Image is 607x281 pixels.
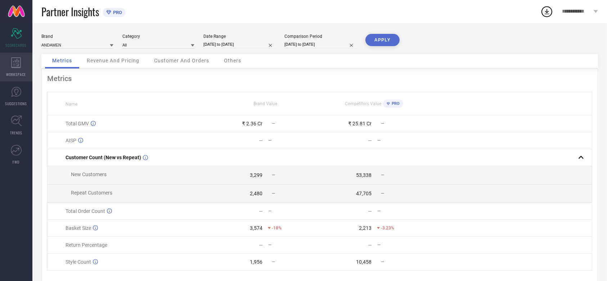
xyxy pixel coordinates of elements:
[356,172,372,178] div: 53,338
[66,242,107,248] span: Return Percentage
[66,208,105,214] span: Total Order Count
[272,259,275,264] span: —
[381,121,384,126] span: —
[284,41,356,48] input: Select comparison period
[6,43,27,48] span: SCORECARDS
[268,209,319,214] div: —
[41,4,99,19] span: Partner Insights
[348,121,372,126] div: ₹ 25.81 Cr
[6,72,26,77] span: WORKSPACE
[381,173,384,178] span: —
[268,138,319,143] div: —
[5,101,27,106] span: SUGGESTIONS
[66,121,89,126] span: Total GMV
[52,58,72,63] span: Metrics
[224,58,241,63] span: Others
[381,226,394,231] span: -3.23%
[66,155,141,160] span: Customer Count (New vs Repeat)
[250,172,262,178] div: 3,299
[540,5,553,18] div: Open download list
[381,191,384,196] span: —
[272,226,282,231] span: -18%
[259,242,263,248] div: —
[368,208,372,214] div: —
[381,259,384,264] span: —
[122,34,194,39] div: Category
[242,121,262,126] div: ₹ 2.36 Cr
[66,259,91,265] span: Style Count
[272,191,275,196] span: —
[272,121,275,126] span: —
[259,138,263,143] div: —
[250,259,262,265] div: 1,956
[272,173,275,178] span: —
[368,138,372,143] div: —
[390,101,400,106] span: PRO
[111,10,122,15] span: PRO
[253,101,277,106] span: Brand Value
[377,242,428,247] div: —
[41,34,113,39] div: Brand
[71,190,112,196] span: Repeat Customers
[368,242,372,248] div: —
[203,34,275,39] div: Date Range
[365,34,400,46] button: APPLY
[10,130,22,135] span: TRENDS
[259,208,263,214] div: —
[250,191,262,196] div: 2,480
[356,259,372,265] div: 10,458
[268,242,319,247] div: —
[203,41,275,48] input: Select date range
[13,159,20,165] span: FWD
[345,101,381,106] span: Competitors Value
[66,225,91,231] span: Basket Size
[66,102,77,107] span: Name
[377,209,428,214] div: —
[66,138,76,143] span: AISP
[377,138,428,143] div: —
[284,34,356,39] div: Comparison Period
[71,171,107,177] span: New Customers
[250,225,262,231] div: 3,574
[87,58,139,63] span: Revenue And Pricing
[356,191,372,196] div: 47,705
[47,74,592,83] div: Metrics
[154,58,209,63] span: Customer And Orders
[359,225,372,231] div: 2,213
